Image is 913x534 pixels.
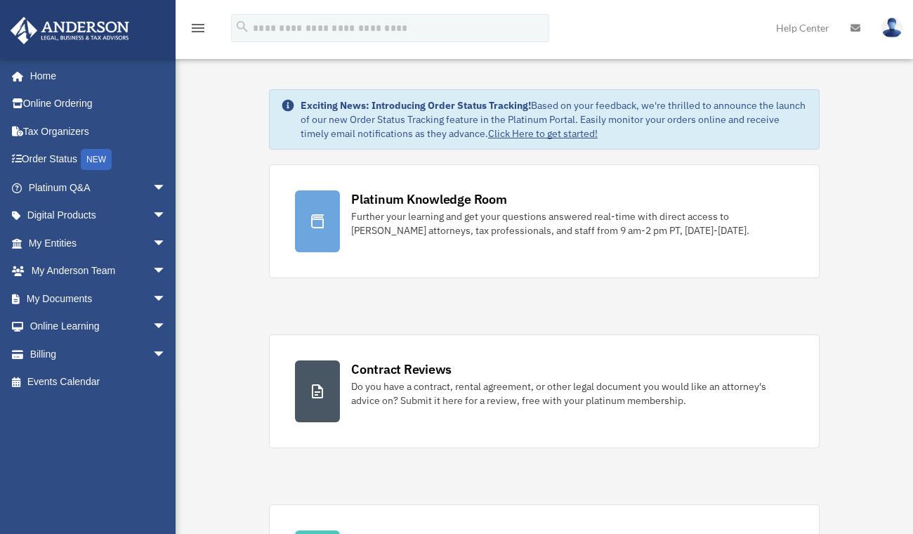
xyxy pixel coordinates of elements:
a: Online Ordering [10,90,188,118]
a: Home [10,62,180,90]
a: Platinum Q&Aarrow_drop_down [10,174,188,202]
div: Based on your feedback, we're thrilled to announce the launch of our new Order Status Tracking fe... [301,98,808,141]
i: search [235,19,250,34]
a: Click Here to get started! [488,127,598,140]
img: User Pic [881,18,902,38]
span: arrow_drop_down [152,257,180,286]
span: arrow_drop_down [152,202,180,230]
div: Platinum Knowledge Room [351,190,507,208]
a: Digital Productsarrow_drop_down [10,202,188,230]
a: Platinum Knowledge Room Further your learning and get your questions answered real-time with dire... [269,164,820,278]
a: menu [190,25,206,37]
div: Further your learning and get your questions answered real-time with direct access to [PERSON_NAM... [351,209,794,237]
a: Contract Reviews Do you have a contract, rental agreement, or other legal document you would like... [269,334,820,448]
a: Order StatusNEW [10,145,188,174]
strong: Exciting News: Introducing Order Status Tracking! [301,99,531,112]
a: My Entitiesarrow_drop_down [10,229,188,257]
a: Billingarrow_drop_down [10,340,188,368]
img: Anderson Advisors Platinum Portal [6,17,133,44]
a: My Anderson Teamarrow_drop_down [10,257,188,285]
a: Events Calendar [10,368,188,396]
div: Do you have a contract, rental agreement, or other legal document you would like an attorney's ad... [351,379,794,408]
span: arrow_drop_down [152,340,180,369]
a: My Documentsarrow_drop_down [10,285,188,313]
span: arrow_drop_down [152,313,180,341]
i: menu [190,20,206,37]
span: arrow_drop_down [152,229,180,258]
a: Tax Organizers [10,117,188,145]
span: arrow_drop_down [152,174,180,202]
div: NEW [81,149,112,170]
div: Contract Reviews [351,360,452,378]
a: Online Learningarrow_drop_down [10,313,188,341]
span: arrow_drop_down [152,285,180,313]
